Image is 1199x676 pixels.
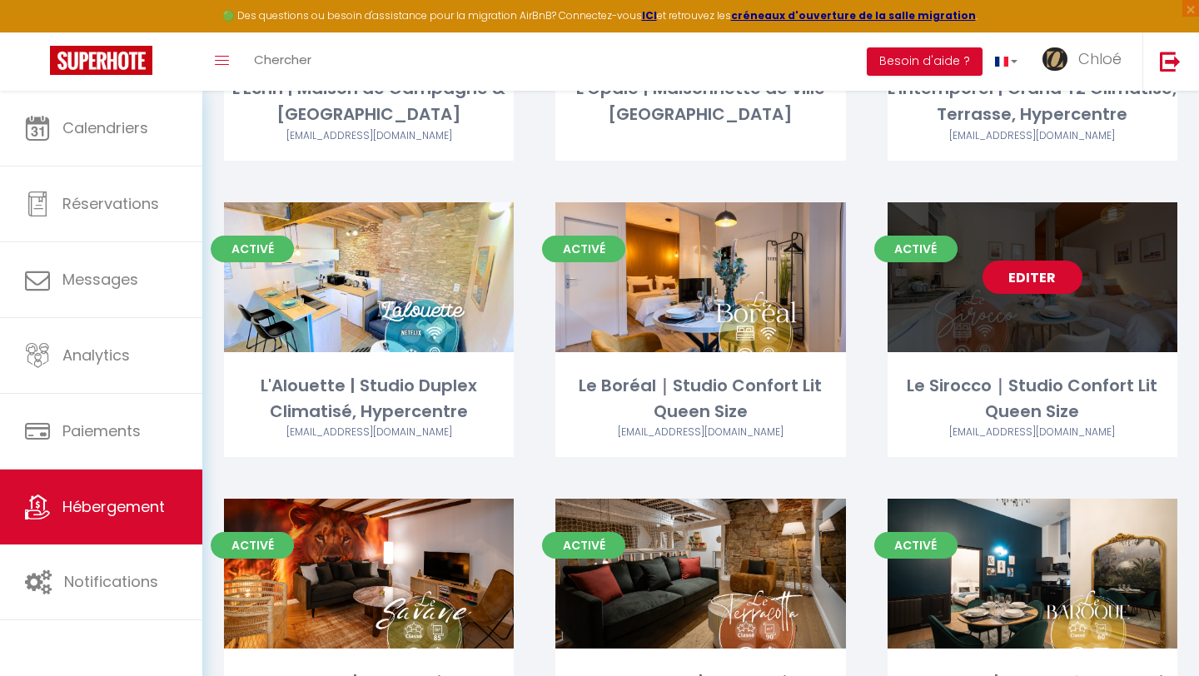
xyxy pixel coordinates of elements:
div: L'Opale | Maisonnette de ville [GEOGRAPHIC_DATA] [555,76,845,128]
button: Besoin d'aide ? [867,47,983,76]
span: Notifications [64,571,158,592]
div: Airbnb [555,425,845,440]
span: Réservations [62,193,159,214]
span: Activé [542,236,625,262]
a: ... Chloé [1030,32,1142,91]
div: Airbnb [888,425,1177,440]
span: Chloé [1078,48,1122,69]
div: Airbnb [888,128,1177,144]
div: Airbnb [224,425,514,440]
div: L'Écrin | Maison de Campagne & [GEOGRAPHIC_DATA] [224,76,514,128]
div: Airbnb [224,128,514,144]
div: L'Intemporel | Grand T2 Climatisé, Terrasse, Hypercentre [888,76,1177,128]
a: créneaux d'ouverture de la salle migration [731,8,976,22]
button: Ouvrir le widget de chat LiveChat [13,7,63,57]
span: Activé [874,236,958,262]
a: Chercher [241,32,324,91]
a: Editer [983,261,1082,294]
span: Chercher [254,51,311,68]
span: Hébergement [62,496,165,517]
span: Activé [542,532,625,559]
span: Analytics [62,345,130,365]
div: Le Sirocco｜Studio Confort Lit Queen Size [888,373,1177,425]
img: ... [1042,47,1067,71]
span: Paiements [62,420,141,441]
span: Activé [211,532,294,559]
img: Super Booking [50,46,152,75]
div: L'Alouette | Studio Duplex Climatisé, Hypercentre [224,373,514,425]
span: Activé [874,532,958,559]
img: logout [1160,51,1181,72]
span: Calendriers [62,117,148,138]
span: Messages [62,269,138,290]
div: Le Boréal｜Studio Confort Lit Queen Size [555,373,845,425]
span: Activé [211,236,294,262]
a: ICI [642,8,657,22]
